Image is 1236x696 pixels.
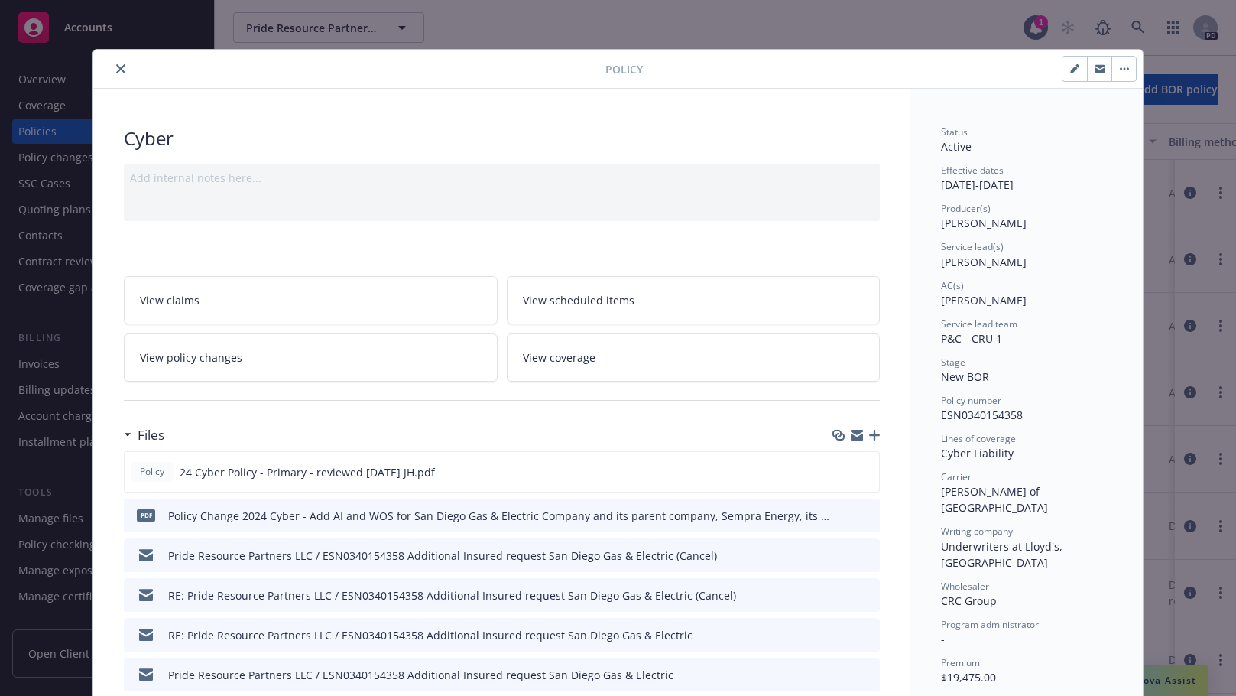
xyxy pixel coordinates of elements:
[941,445,1112,461] div: Cyber Liability
[941,618,1039,631] span: Program administrator
[507,276,881,324] a: View scheduled items
[941,293,1027,307] span: [PERSON_NAME]
[941,164,1004,177] span: Effective dates
[605,61,643,77] span: Policy
[941,202,991,215] span: Producer(s)
[941,525,1013,538] span: Writing company
[860,548,874,564] button: preview file
[835,627,848,643] button: download file
[860,508,874,524] button: preview file
[859,464,873,480] button: preview file
[130,170,874,186] div: Add internal notes here...
[124,425,164,445] div: Files
[835,508,848,524] button: download file
[140,292,200,308] span: View claims
[941,317,1017,330] span: Service lead team
[168,548,717,564] div: Pride Resource Partners LLC / ESN0340154358 Additional Insured request San Diego Gas & Electric (...
[124,125,880,151] div: Cyber
[168,667,673,683] div: Pride Resource Partners LLC / ESN0340154358 Additional Insured request San Diego Gas & Electric
[941,331,1002,346] span: P&C - CRU 1
[835,464,847,480] button: download file
[941,394,1001,407] span: Policy number
[168,627,693,643] div: RE: Pride Resource Partners LLC / ESN0340154358 Additional Insured request San Diego Gas & Electric
[168,587,736,603] div: RE: Pride Resource Partners LLC / ESN0340154358 Additional Insured request San Diego Gas & Electr...
[941,539,1066,570] span: Underwriters at Lloyd's, [GEOGRAPHIC_DATA]
[941,279,964,292] span: AC(s)
[137,509,155,521] span: pdf
[860,667,874,683] button: preview file
[941,164,1112,193] div: [DATE] - [DATE]
[112,60,130,78] button: close
[941,139,972,154] span: Active
[507,333,881,382] a: View coverage
[941,125,968,138] span: Status
[941,670,996,685] span: $19,475.00
[941,656,980,669] span: Premium
[860,587,874,603] button: preview file
[835,548,848,564] button: download file
[941,255,1027,269] span: [PERSON_NAME]
[523,350,595,366] span: View coverage
[941,369,989,384] span: New BOR
[941,432,1016,445] span: Lines of coverage
[124,276,498,324] a: View claims
[941,216,1027,230] span: [PERSON_NAME]
[168,508,829,524] div: Policy Change 2024 Cyber - Add AI and WOS for San Diego Gas & Electric Company and its parent com...
[138,425,164,445] h3: Files
[140,350,242,366] span: View policy changes
[941,470,972,483] span: Carrier
[941,240,1004,253] span: Service lead(s)
[137,465,167,479] span: Policy
[941,408,1023,422] span: ESN0340154358
[180,464,435,480] span: 24 Cyber Policy - Primary - reviewed [DATE] JH.pdf
[941,484,1048,515] span: [PERSON_NAME] of [GEOGRAPHIC_DATA]
[860,627,874,643] button: preview file
[941,594,997,608] span: CRC Group
[941,580,989,593] span: Wholesaler
[523,292,634,308] span: View scheduled items
[124,333,498,382] a: View policy changes
[835,667,848,683] button: download file
[941,632,945,646] span: -
[941,356,965,369] span: Stage
[835,587,848,603] button: download file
